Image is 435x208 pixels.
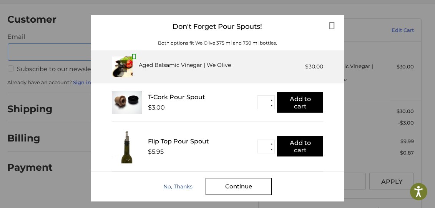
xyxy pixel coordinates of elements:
[269,147,274,153] button: ▼
[148,104,165,111] div: $3.00
[277,136,323,156] button: Add to cart
[148,93,257,101] div: T-Cork Pour Spout
[269,97,274,103] button: ▲
[148,148,164,155] div: $5.95
[206,178,272,195] div: Continue
[372,187,435,208] iframe: Google Customer Reviews
[88,10,98,19] button: Open LiveChat chat widget
[148,138,257,145] div: Flip Top Pour Spout
[91,40,344,47] div: Both options fit We Olive 375 ml and 750 ml bottles.
[139,61,231,69] div: Aged Balsamic Vinegar | We Olive
[269,141,274,147] button: ▲
[163,183,206,190] div: No, Thanks
[112,91,142,114] img: T_Cork__22625.1711686153.233.225.jpg
[277,92,323,113] button: Add to cart
[11,12,87,18] p: We're away right now. Please check back later!
[91,15,344,38] div: Don't Forget Pour Spouts!
[112,130,142,163] img: FTPS_bottle__43406.1705089544.233.225.jpg
[305,63,323,71] div: $30.00
[269,103,274,108] button: ▼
